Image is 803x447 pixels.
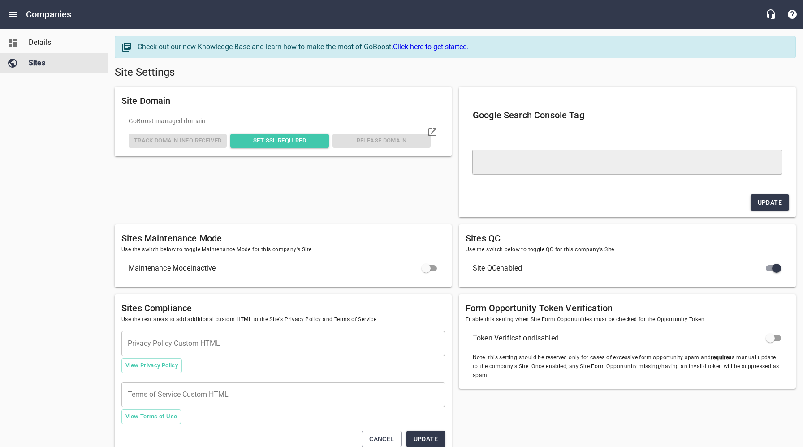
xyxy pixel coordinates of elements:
span: Update [758,197,782,208]
span: Sites [29,58,97,69]
h6: Site Domain [121,94,445,108]
button: Live Chat [760,4,781,25]
a: Visit domain [422,121,443,143]
h6: Form Opportunity Token Verification [466,301,789,315]
span: Cancel [369,434,394,445]
button: Update [751,194,789,211]
span: Enable this setting when Site Form Opportunities must be checked for the Opportunity Token. [466,315,789,324]
button: Open drawer [2,4,24,25]
button: Support Portal [781,4,803,25]
span: View Terms of Use [125,412,177,422]
h6: Google Search Console Tag [473,108,782,122]
span: Site QC enabled [473,263,768,274]
span: Use the switch below to toggle Maintenance Mode for this company's Site [121,245,445,254]
h6: Sites Compliance [121,301,445,315]
u: requires [711,354,731,361]
span: Maintenance Mode inactive [129,263,423,274]
span: Use the switch below to toggle QC for this company's Site [466,245,789,254]
span: Update [414,434,438,445]
h6: Companies [26,7,71,21]
span: Set SSL Required [234,136,325,146]
span: Use the text areas to add additional custom HTML to the Site's Privacy Policy and Terms of Service [121,315,445,324]
h6: Sites Maintenance Mode [121,231,445,245]
span: Details [29,37,97,48]
div: GoBoost -managed domain [127,115,432,128]
span: Note: this setting should be reserved only for cases of excessive form opportunity spam and a man... [473,353,782,380]
div: Check out our new Knowledge Base and learn how to make the most of GoBoost. [138,42,786,52]
h6: Sites QC [466,231,789,245]
span: Token Verification disabled [473,333,768,344]
h5: Site Settings [115,65,796,80]
span: View Privacy Policy [125,361,178,371]
a: Click here to get started. [393,43,469,51]
button: View Privacy Policy [121,358,182,373]
button: View Terms of Use [121,409,181,424]
button: Set SSL Required [230,134,328,148]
